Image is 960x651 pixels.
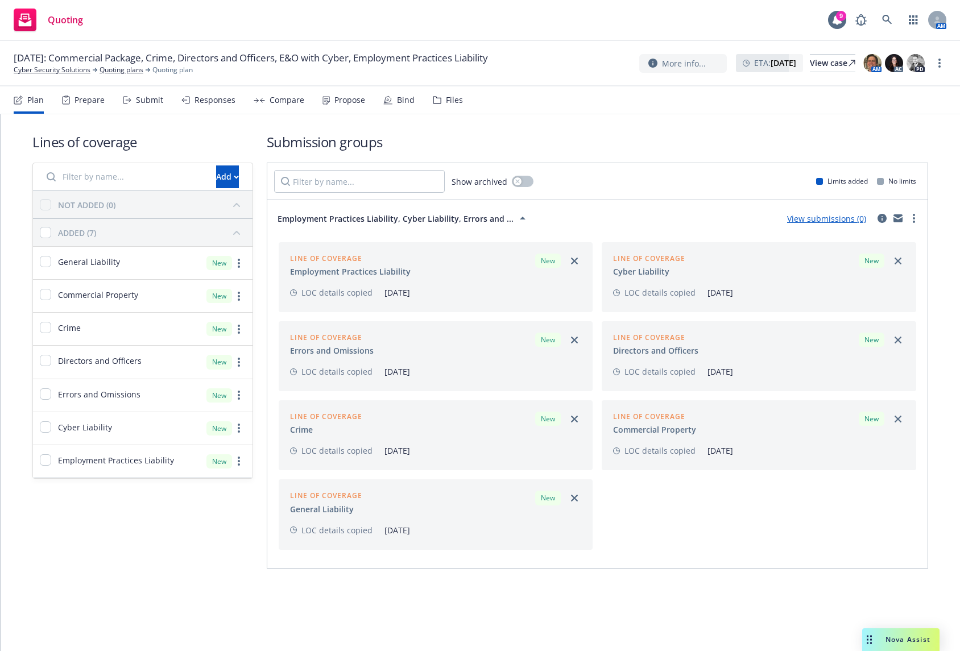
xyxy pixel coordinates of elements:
[290,412,362,421] div: Line of coverage
[232,388,246,402] a: more
[613,266,685,277] div: Cyber Liability
[270,96,304,105] div: Compare
[535,491,561,505] div: New
[863,54,882,72] img: photo
[613,424,696,436] div: Commercial Property
[75,96,105,105] div: Prepare
[850,9,872,31] a: Report a Bug
[613,345,698,356] div: Directors and Officers
[216,165,239,188] button: Add
[859,412,884,426] div: New
[859,333,884,347] div: New
[613,254,685,263] div: Line of coverage
[885,635,930,644] span: Nova Assist
[301,287,373,298] span: LOC details copied
[535,254,561,268] div: New
[274,207,533,230] button: Employment Practices Liability, Cyber Liability, Errors and ...
[290,424,362,436] div: Crime
[232,355,246,369] a: more
[301,445,373,457] span: LOC details copied
[232,421,246,435] a: more
[58,196,246,214] button: NOT ADDED (0)
[613,333,698,342] div: Line of coverage
[206,322,232,336] div: New
[290,491,362,500] div: Line of coverage
[274,170,445,193] input: Filter by name...
[136,96,163,105] div: Submit
[397,96,415,105] div: Bind
[27,96,44,105] div: Plan
[58,421,112,433] span: Cyber Liability
[206,388,232,403] div: New
[32,132,253,151] h1: Lines of coverage
[535,333,561,347] div: New
[771,57,796,68] strong: [DATE]
[290,333,374,342] div: Line of coverage
[891,412,905,426] a: Remove COMMERCIAL_PROPERTY
[452,176,507,188] span: Show archived
[290,254,411,263] div: Line of coverage
[206,256,232,270] div: New
[58,322,81,334] span: Crime
[891,333,905,347] a: Remove DIRECTORS_AND_OFFICERS
[862,628,940,651] button: Nova Assist
[568,412,581,426] a: Remove CRIME
[613,412,696,421] div: Line of coverage
[278,213,514,225] span: Employment Practices Liability, Cyber Liability, Errors and ...
[58,355,142,367] span: Directors and Officers
[891,254,905,268] a: Remove CYBER
[232,454,246,468] a: more
[624,287,696,298] span: LOC details copied
[384,366,582,378] span: [DATE]
[14,65,90,75] a: Cyber Security Solutions
[48,15,83,24] span: Quoting
[384,524,582,536] span: [DATE]
[787,213,866,224] a: View submissions (0)
[384,445,582,457] span: [DATE]
[267,132,928,151] h1: Submission groups
[707,287,905,298] span: [DATE]
[232,289,246,303] a: more
[58,454,174,466] span: Employment Practices Liability
[14,51,488,65] span: [DATE]: Commercial Package, Crime, Directors and Officers, E&O with Cyber, Employment Practices L...
[907,212,921,225] a: more
[568,254,581,268] a: Remove EMPLOYMENT_PRACTICES_LIABILITY
[707,366,905,378] span: [DATE]
[384,287,582,298] span: [DATE]
[535,412,561,426] div: New
[206,289,232,303] div: New
[58,289,138,301] span: Commercial Property
[301,524,373,536] span: LOC details copied
[875,212,889,225] a: circleInformation
[891,212,905,225] a: mail
[301,366,373,378] span: LOC details copied
[707,445,905,457] span: [DATE]
[810,55,855,72] div: View case
[290,266,411,277] div: Employment Practices Liability
[40,165,209,188] input: Filter by name...
[206,421,232,436] div: New
[232,322,246,336] a: more
[58,227,96,239] div: ADDED (7)
[859,254,884,268] div: New
[836,11,846,21] div: 9
[877,176,916,186] div: No limits
[662,57,706,69] span: More info...
[9,4,88,36] a: Quoting
[195,96,235,105] div: Responses
[568,491,581,505] a: Remove GENERAL_LIABILITY
[876,9,899,31] a: Search
[816,176,868,186] div: Limits added
[290,345,374,356] div: Errors and Omissions
[810,54,855,72] a: View case
[907,54,925,72] img: photo
[152,65,193,75] span: Quoting plan
[58,388,140,400] span: Errors and Omissions
[754,57,796,69] span: ETA :
[933,56,946,70] a: more
[639,54,727,73] button: More info...
[206,454,232,468] div: New
[902,9,925,31] a: Switch app
[885,54,903,72] img: photo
